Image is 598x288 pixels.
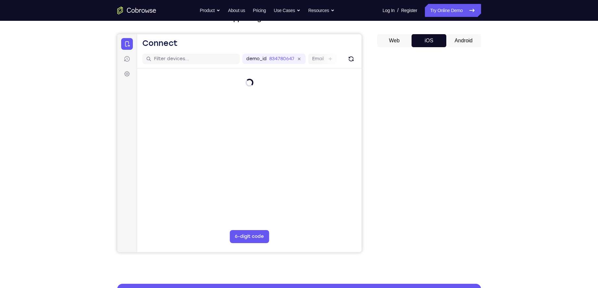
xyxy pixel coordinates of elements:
iframe: Agent [117,34,362,252]
button: Web [377,34,412,47]
span: / [397,7,399,14]
button: Resources [308,4,335,17]
button: iOS [412,34,446,47]
a: Log In [383,4,395,17]
button: Product [200,4,220,17]
a: Register [401,4,417,17]
a: Try Online Demo [425,4,481,17]
a: Go to the home page [117,7,156,14]
button: Android [446,34,481,47]
a: About us [228,4,245,17]
a: Pricing [253,4,266,17]
button: Use Cases [274,4,300,17]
